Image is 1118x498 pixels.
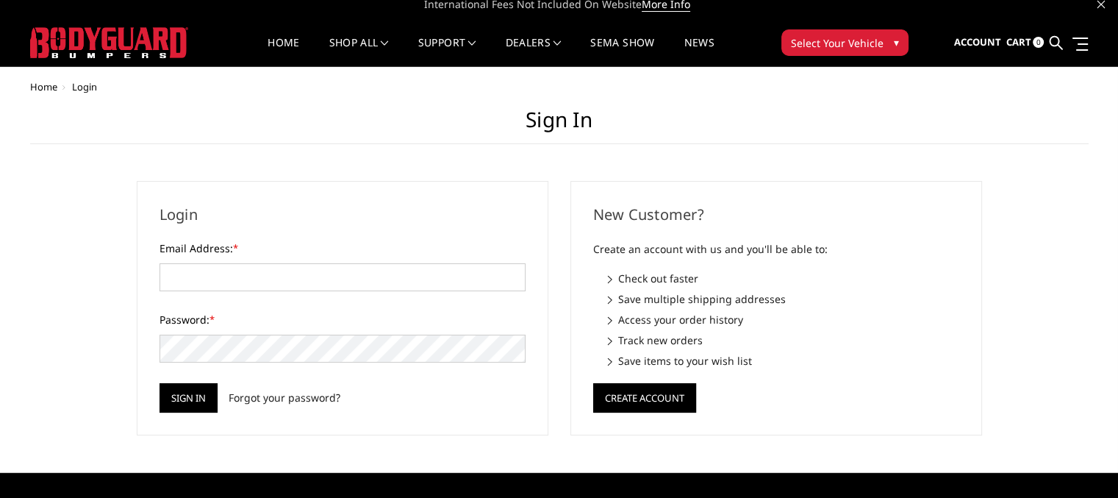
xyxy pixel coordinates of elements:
[418,38,476,66] a: Support
[506,38,562,66] a: Dealers
[1006,35,1031,49] span: Cart
[268,38,299,66] a: Home
[608,271,959,286] li: Check out faster
[160,312,526,327] label: Password:
[160,383,218,413] input: Sign in
[608,353,959,369] li: Save items to your wish list
[329,38,389,66] a: shop all
[593,204,959,226] h2: New Customer?
[590,38,654,66] a: SEMA Show
[160,204,526,226] h2: Login
[608,291,959,307] li: Save multiple shipping addresses
[953,35,1000,49] span: Account
[894,35,899,50] span: ▾
[30,107,1089,144] h1: Sign in
[791,35,884,51] span: Select Your Vehicle
[781,29,909,56] button: Select Your Vehicle
[953,23,1000,63] a: Account
[30,27,188,58] img: BODYGUARD BUMPERS
[1006,23,1044,63] a: Cart 0
[72,80,97,93] span: Login
[684,38,714,66] a: News
[608,312,959,327] li: Access your order history
[593,383,696,413] button: Create Account
[1033,37,1044,48] span: 0
[30,80,57,93] a: Home
[593,389,696,403] a: Create Account
[593,241,959,258] p: Create an account with us and you'll be able to:
[160,241,526,256] label: Email Address:
[228,390,340,405] a: Forgot your password?
[608,332,959,348] li: Track new orders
